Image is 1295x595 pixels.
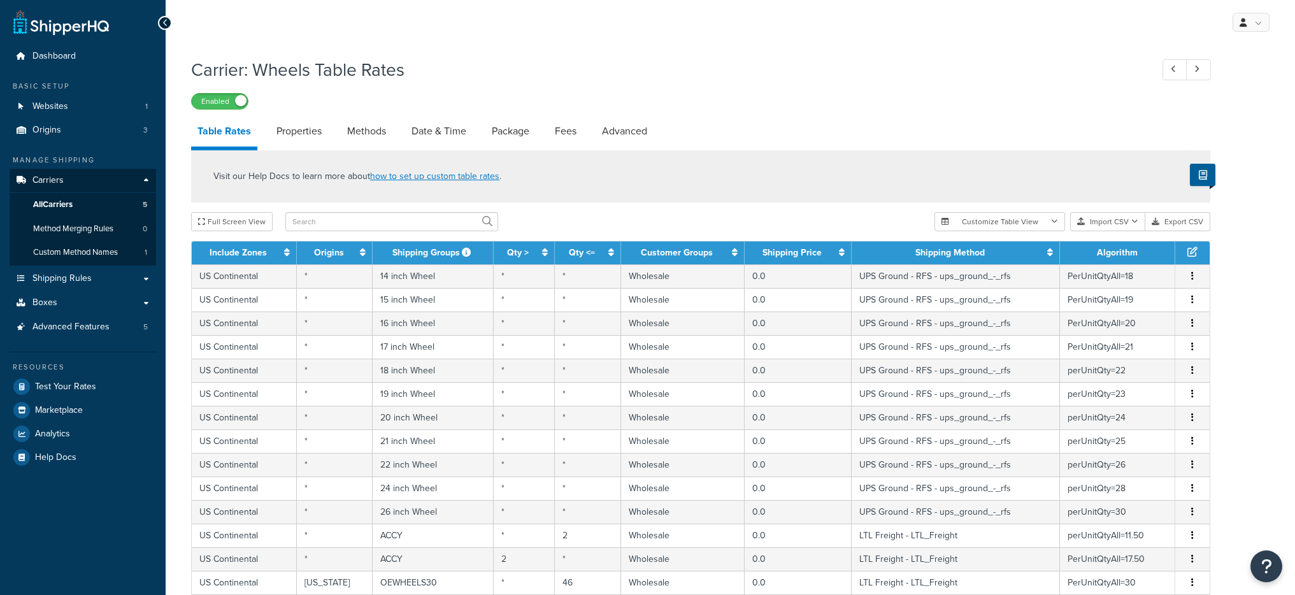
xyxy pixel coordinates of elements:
span: 3 [143,125,148,136]
td: 0.0 [745,406,852,429]
td: 21 inch Wheel [373,429,494,453]
button: Export CSV [1145,212,1210,231]
td: UPS Ground - RFS - ups_ground_-_rfs [852,359,1059,382]
p: Visit our Help Docs to learn more about . [213,169,501,183]
td: US Continental [192,406,297,429]
th: Shipping Groups [373,241,494,264]
button: Show Help Docs [1190,164,1215,186]
td: perUnitQtyAll=11.50 [1060,524,1175,547]
div: Manage Shipping [10,155,156,166]
a: Table Rates [191,116,257,150]
td: 0.0 [745,453,852,477]
a: Advanced [596,116,654,147]
td: 0.0 [745,288,852,312]
a: Qty > [507,246,529,259]
button: Customize Table View [934,212,1065,231]
button: Import CSV [1070,212,1145,231]
a: Properties [270,116,328,147]
a: Marketplace [10,399,156,422]
td: perUnitQty=30 [1060,500,1175,524]
a: Fees [548,116,583,147]
td: UPS Ground - RFS - ups_ground_-_rfs [852,453,1059,477]
td: PerUnitQtyAll=18 [1060,264,1175,288]
span: Analytics [35,429,70,440]
td: 19 inch Wheel [373,382,494,406]
div: Resources [10,362,156,373]
td: 24 inch Wheel [373,477,494,500]
td: US Continental [192,524,297,547]
td: 0.0 [745,547,852,571]
td: PerUnitQtyAll=21 [1060,335,1175,359]
td: perUnitQty=25 [1060,429,1175,453]
td: Wholesale [621,453,745,477]
span: 5 [143,322,148,333]
td: 0.0 [745,335,852,359]
td: 18 inch Wheel [373,359,494,382]
td: perUnitQty=28 [1060,477,1175,500]
td: 46 [555,571,621,594]
td: UPS Ground - RFS - ups_ground_-_rfs [852,264,1059,288]
td: 2 [494,547,555,571]
a: Custom Method Names1 [10,241,156,264]
a: Help Docs [10,446,156,469]
th: Algorithm [1060,241,1175,264]
td: 16 inch Wheel [373,312,494,335]
td: 2 [555,524,621,547]
td: Wholesale [621,524,745,547]
a: Qty <= [569,246,595,259]
td: PerUnitQtyAll=19 [1060,288,1175,312]
a: Origins3 [10,118,156,142]
td: US Continental [192,571,297,594]
td: Wholesale [621,500,745,524]
td: 0.0 [745,359,852,382]
a: Method Merging Rules0 [10,217,156,241]
label: Enabled [192,94,248,109]
td: 20 inch Wheel [373,406,494,429]
td: Wholesale [621,571,745,594]
td: UPS Ground - RFS - ups_ground_-_rfs [852,312,1059,335]
td: Wholesale [621,406,745,429]
span: 5 [143,199,147,210]
td: US Continental [192,312,297,335]
div: Basic Setup [10,81,156,92]
td: Wholesale [621,264,745,288]
td: US Continental [192,382,297,406]
button: Full Screen View [191,212,273,231]
li: Dashboard [10,45,156,68]
td: LTL Freight - LTL_Freight [852,547,1059,571]
td: LTL Freight - LTL_Freight [852,571,1059,594]
td: US Continental [192,264,297,288]
a: Include Zones [210,246,267,259]
td: Wholesale [621,382,745,406]
li: Method Merging Rules [10,217,156,241]
li: Origins [10,118,156,142]
td: 0.0 [745,500,852,524]
a: Origins [314,246,344,259]
span: Test Your Rates [35,382,96,392]
td: UPS Ground - RFS - ups_ground_-_rfs [852,335,1059,359]
a: Carriers [10,169,156,192]
td: US Continental [192,547,297,571]
input: Search [285,212,498,231]
h1: Carrier: Wheels Table Rates [191,57,1139,82]
td: Wholesale [621,429,745,453]
td: 0.0 [745,524,852,547]
a: Shipping Method [915,246,985,259]
a: Analytics [10,422,156,445]
td: ACCY [373,547,494,571]
a: Websites1 [10,95,156,118]
td: 0.0 [745,477,852,500]
span: Marketplace [35,405,83,416]
button: Open Resource Center [1250,550,1282,582]
td: 15 inch Wheel [373,288,494,312]
td: UPS Ground - RFS - ups_ground_-_rfs [852,477,1059,500]
td: US Continental [192,359,297,382]
td: Wholesale [621,335,745,359]
span: 1 [145,247,147,258]
td: 17 inch Wheel [373,335,494,359]
span: Boxes [32,297,57,308]
span: Help Docs [35,452,76,463]
td: 0.0 [745,312,852,335]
